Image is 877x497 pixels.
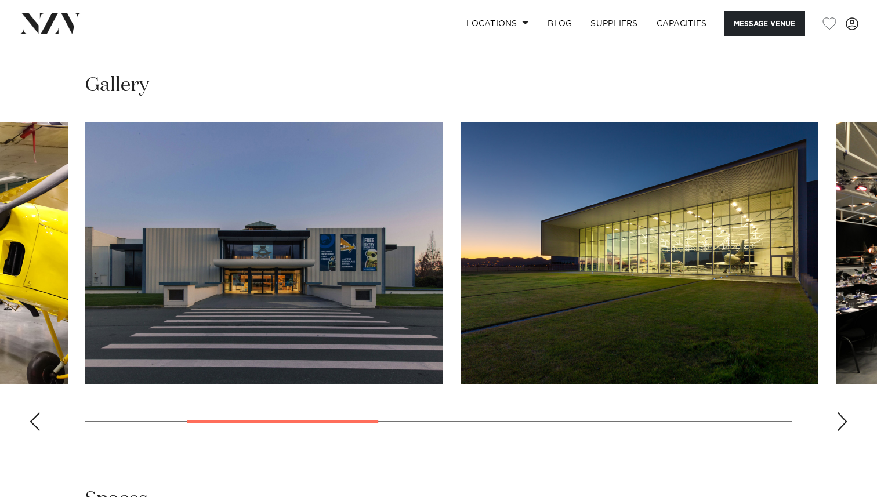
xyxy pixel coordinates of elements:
[85,72,149,99] h2: Gallery
[85,122,443,384] swiper-slide: 2 / 7
[538,11,581,36] a: BLOG
[581,11,647,36] a: SUPPLIERS
[461,122,818,384] swiper-slide: 3 / 7
[19,13,82,34] img: nzv-logo.png
[457,11,538,36] a: Locations
[647,11,716,36] a: Capacities
[724,11,805,36] button: Message Venue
